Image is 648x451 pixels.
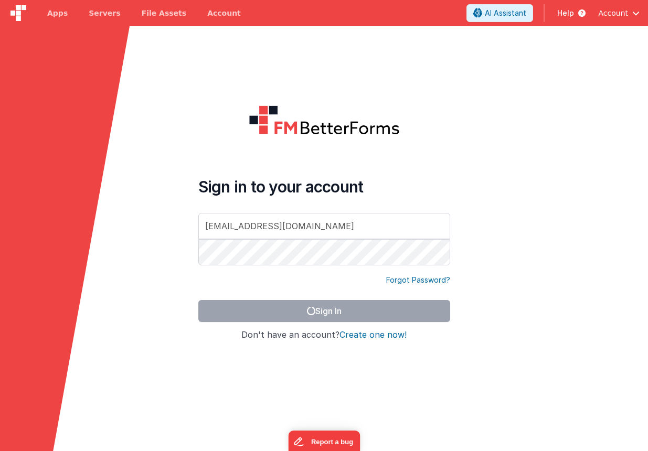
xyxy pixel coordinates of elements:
[466,4,533,22] button: AI Assistant
[198,300,450,322] button: Sign In
[198,213,450,239] input: Email Address
[386,275,450,285] a: Forgot Password?
[198,330,450,340] h4: Don't have an account?
[339,330,407,340] button: Create one now!
[485,8,526,18] span: AI Assistant
[47,8,68,18] span: Apps
[557,8,574,18] span: Help
[598,8,640,18] button: Account
[598,8,628,18] span: Account
[89,8,120,18] span: Servers
[198,177,450,196] h4: Sign in to your account
[142,8,187,18] span: File Assets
